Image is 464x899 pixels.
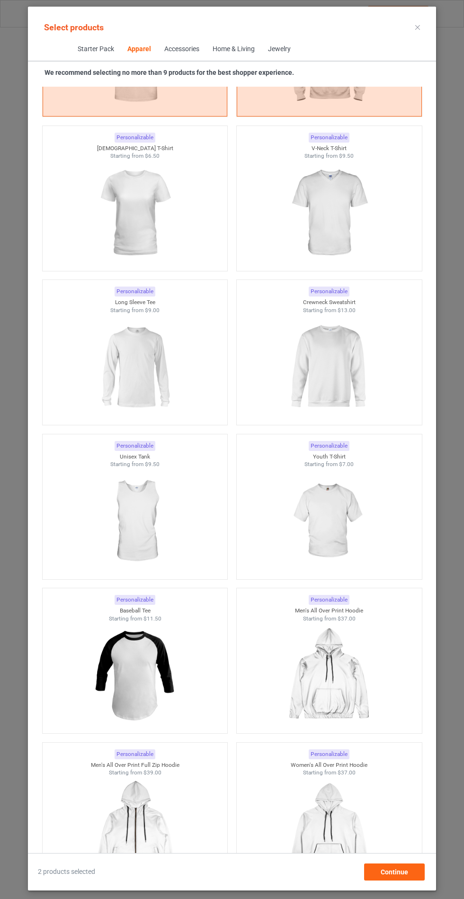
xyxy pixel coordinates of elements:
div: Youth T-Shirt [237,453,422,461]
div: Personalizable [115,133,155,143]
img: regular.jpg [92,160,177,266]
div: Crewneck Sweatshirt [237,298,422,306]
div: Starting from [43,615,228,623]
div: Home & Living [212,45,254,54]
div: Starting from [237,615,422,623]
img: regular.jpg [286,622,371,728]
div: Long Sleeve Tee [43,298,228,306]
div: Baseball Tee [43,607,228,615]
span: $11.50 [143,615,161,622]
div: Personalizable [115,441,155,451]
div: [DEMOGRAPHIC_DATA] T-Shirt [43,144,228,153]
img: regular.jpg [92,468,177,575]
div: Starting from [43,460,228,468]
div: Starting from [43,306,228,315]
span: $9.00 [145,307,160,314]
span: Select products [44,22,104,32]
div: Personalizable [115,595,155,605]
div: Personalizable [115,287,155,297]
img: regular.jpg [92,622,177,728]
span: 2 products selected [38,867,95,877]
span: $9.50 [145,461,160,467]
span: Continue [381,868,408,876]
div: Men's All Over Print Hoodie [237,607,422,615]
div: Starting from [43,152,228,160]
span: $37.00 [338,615,356,622]
span: $7.00 [339,461,354,467]
img: regular.jpg [92,777,177,883]
div: Starting from [237,460,422,468]
div: Accessories [164,45,199,54]
strong: We recommend selecting no more than 9 products for the best shopper experience. [45,69,294,76]
div: Men's All Over Print Full Zip Hoodie [43,761,228,769]
div: Personalizable [309,287,349,297]
img: regular.jpg [286,314,371,420]
div: Personalizable [309,133,349,143]
span: $13.00 [338,307,356,314]
div: Continue [364,863,425,881]
img: regular.jpg [286,777,371,883]
div: Jewelry [268,45,290,54]
div: Personalizable [115,749,155,759]
img: regular.jpg [286,160,371,266]
div: Unisex Tank [43,453,228,461]
div: Women's All Over Print Hoodie [237,761,422,769]
img: regular.jpg [92,314,177,420]
span: $37.00 [338,769,356,776]
span: $6.50 [145,153,160,159]
div: Starting from [43,769,228,777]
img: regular.jpg [286,468,371,575]
span: $39.00 [143,769,161,776]
div: Starting from [237,769,422,777]
div: Starting from [237,152,422,160]
span: $9.50 [339,153,354,159]
span: Starter Pack [71,38,120,61]
div: Starting from [237,306,422,315]
div: Personalizable [309,595,349,605]
div: V-Neck T-Shirt [237,144,422,153]
div: Apparel [127,45,151,54]
div: Personalizable [309,749,349,759]
div: Personalizable [309,441,349,451]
